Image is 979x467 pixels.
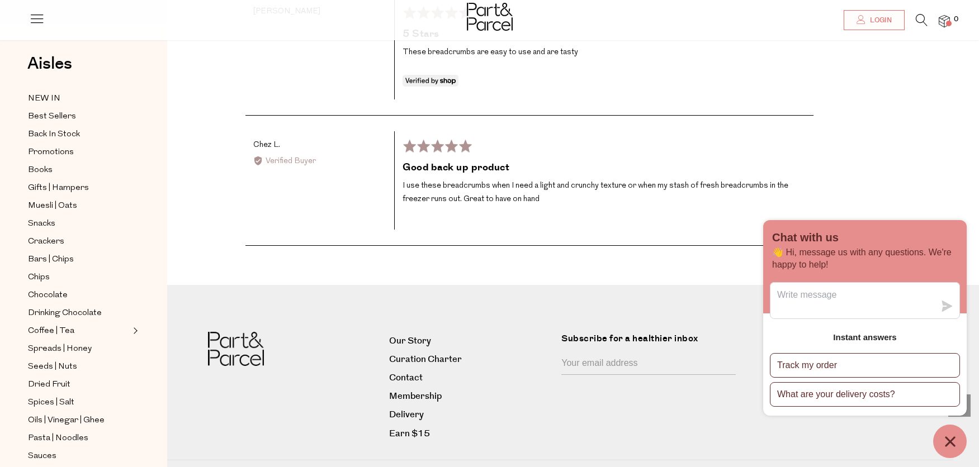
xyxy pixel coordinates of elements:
a: Membership [389,389,553,404]
span: Aisles [27,51,72,76]
img: Part&Parcel [467,3,513,31]
span: Spreads | Honey [28,342,92,356]
span: Best Sellers [28,110,76,123]
span: Drinking Chocolate [28,307,102,320]
a: Muesli | Oats [28,199,130,213]
label: Subscribe for a healthier inbox [561,332,742,354]
a: Drinking Chocolate [28,306,130,320]
a: Oils | Vinegar | Ghee [28,413,130,427]
a: Earn $15 [389,426,553,441]
span: Gifts | Hampers [28,182,89,195]
h2: 5 Stars [403,27,806,41]
img: Part&Parcel [208,332,264,366]
span: Muesli | Oats [28,199,77,213]
a: Chips [28,270,130,284]
a: 0 [939,15,950,27]
span: Back In Stock [28,128,80,141]
a: Sauces [28,449,130,463]
a: Dried Fruit [28,378,130,392]
a: Seeds | Nuts [28,360,130,374]
span: Coffee | Tea [28,325,74,338]
a: Chocolate [28,288,130,302]
span: Chocolate [28,289,68,302]
p: I use these breadcrumbs when I need a light and crunchy texture or when my stash of fresh breadcr... [403,179,806,206]
button: Expand/Collapse Coffee | Tea [130,324,138,337]
a: Crackers [28,235,130,249]
span: Chips [28,271,50,284]
a: Books [28,163,130,177]
a: Bars | Chips [28,252,130,266]
span: Login [867,16,892,25]
span: 0 [951,15,961,25]
a: Delivery [389,407,553,422]
a: Gifts | Hampers [28,181,130,195]
span: Bars | Chips [28,253,74,266]
inbox-online-store-chat: Shopify online store chat [760,220,970,458]
span: Dried Fruit [28,378,70,392]
span: NEW IN [28,92,60,106]
span: Oils | Vinegar | Ghee [28,414,105,427]
p: These breadcrumbs are easy to use and are tasty [403,46,806,59]
a: Contact [389,370,553,385]
h2: Good back up product [403,161,806,175]
a: NEW IN [28,92,130,106]
span: Seeds | Nuts [28,360,77,374]
input: Your email address [561,354,735,375]
a: Curation Charter [389,352,553,367]
a: Spreads | Honey [28,342,130,356]
span: Pasta | Noodles [28,432,88,445]
span: Chez L. [253,141,280,149]
div: Verified Buyer [253,155,386,168]
a: Back In Stock [28,127,130,141]
span: Sauces [28,450,56,463]
a: Login [844,10,905,30]
a: Snacks [28,217,130,231]
span: Promotions [28,146,74,159]
span: Snacks [28,217,55,231]
a: Aisles [27,55,72,83]
span: Spices | Salt [28,396,74,409]
a: Pasta | Noodles [28,431,130,445]
a: Our Story [389,333,553,349]
span: Crackers [28,235,64,249]
span: Books [28,164,53,177]
a: Spices | Salt [28,395,130,409]
a: Promotions [28,145,130,159]
a: Coffee | Tea [28,324,130,338]
a: Best Sellers [28,109,130,123]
